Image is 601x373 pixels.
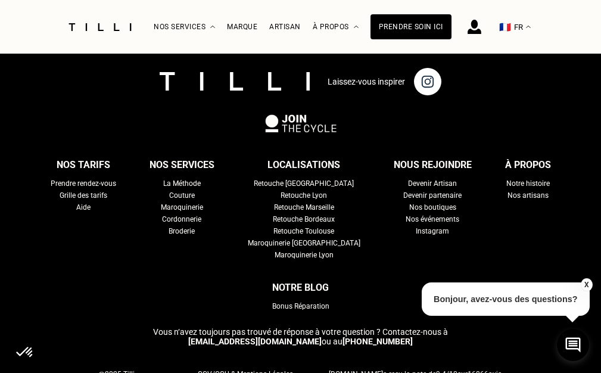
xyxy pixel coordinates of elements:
a: Prendre rendez-vous [51,178,116,189]
a: Artisan [269,23,301,31]
a: Maroquinerie [GEOGRAPHIC_DATA] [248,237,360,249]
div: Nos services [154,1,215,54]
div: Localisations [267,156,340,174]
img: Menu déroulant à propos [354,26,359,29]
a: Nos artisans [507,189,549,201]
div: Nos tarifs [57,156,110,174]
a: Instagram [416,225,449,237]
a: Retouche Marseille [274,201,334,213]
button: X [580,278,592,291]
a: [PHONE_NUMBER] [342,337,413,346]
a: Retouche [GEOGRAPHIC_DATA] [254,178,354,189]
a: Prendre soin ici [370,14,451,39]
a: Cordonnerie [162,213,201,225]
a: Nos boutiques [409,201,456,213]
a: Notre histoire [506,178,550,189]
a: Marque [227,23,257,31]
p: Bonjour, avez-vous des questions? [422,282,590,316]
img: page instagram de Tilli une retoucherie à domicile [414,68,441,95]
a: [EMAIL_ADDRESS][DOMAIN_NAME] [188,337,322,346]
img: icône connexion [468,20,481,34]
a: Retouche Toulouse [273,225,334,237]
div: Nous rejoindre [394,156,472,174]
a: Nos événements [406,213,459,225]
a: Retouche Bordeaux [273,213,335,225]
a: Bonus Réparation [272,300,329,312]
div: Nos services [150,156,214,174]
a: La Méthode [163,178,201,189]
a: Maroquinerie Lyon [275,249,334,261]
a: Retouche Lyon [281,189,327,201]
a: Couture [169,189,195,201]
img: logo Join The Cycle [265,114,337,132]
div: Notre blog [272,279,329,297]
a: Aide [76,201,91,213]
p: Laissez-vous inspirer [328,77,405,86]
a: Devenir partenaire [403,189,462,201]
a: Devenir Artisan [408,178,457,189]
img: Logo du service de couturière Tilli [64,23,136,31]
img: logo Tilli [160,72,310,91]
a: Broderie [169,225,195,237]
button: 🇫🇷 FR [493,1,537,54]
a: Maroquinerie [161,201,203,213]
img: Menu déroulant [210,26,215,29]
img: menu déroulant [526,26,531,29]
span: Vous n‘avez toujours pas trouvé de réponse à votre question ? Contactez-nous à [153,327,448,337]
a: Grille des tarifs [60,189,107,201]
span: 🇫🇷 [499,21,511,33]
div: À propos [313,1,359,54]
div: À propos [505,156,551,174]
